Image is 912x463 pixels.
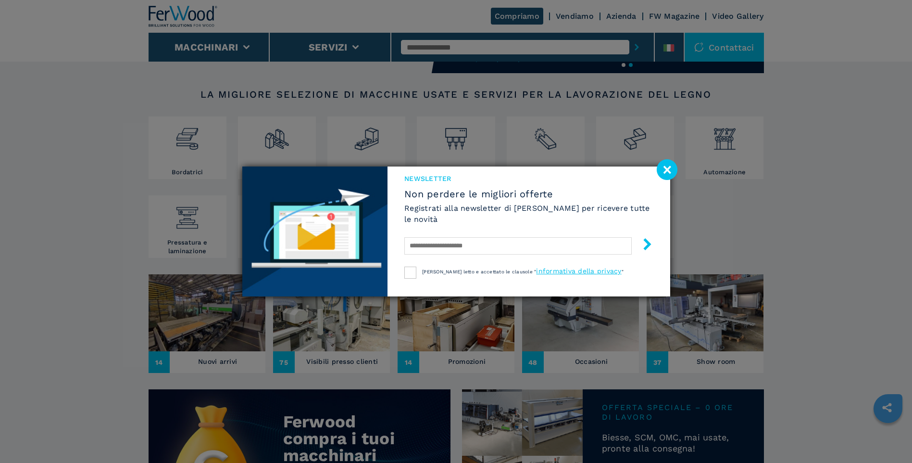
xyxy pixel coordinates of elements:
[242,167,388,296] img: Newsletter image
[422,269,536,274] span: [PERSON_NAME] letto e accettato le clausole "
[404,203,653,225] h6: Registrati alla newsletter di [PERSON_NAME] per ricevere tutte le novità
[536,267,621,275] a: informativa della privacy
[622,269,624,274] span: "
[404,174,653,183] span: NEWSLETTER
[404,188,653,200] span: Non perdere le migliori offerte
[632,234,653,257] button: submit-button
